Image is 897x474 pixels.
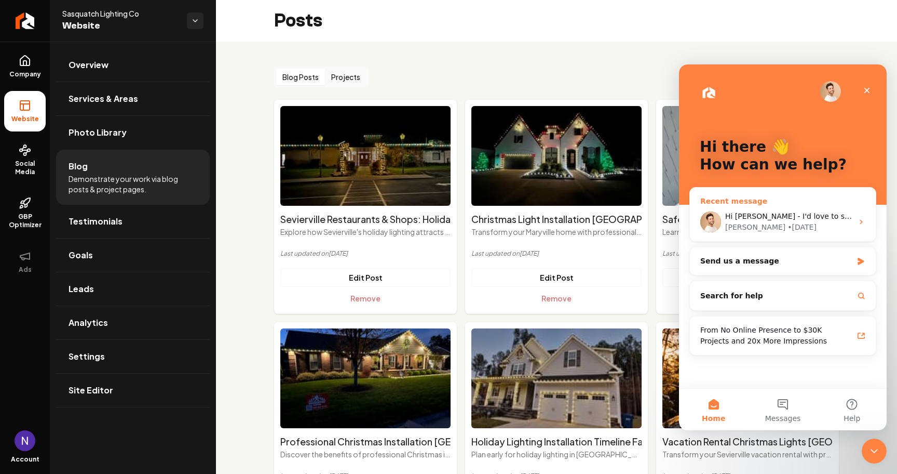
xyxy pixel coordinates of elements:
[471,449,642,459] p: Plan early for holiday lighting in [GEOGRAPHIC_DATA], [US_STATE], to secure premium service and e...
[280,449,451,459] p: Discover the benefits of professional Christmas installation in [GEOGRAPHIC_DATA]. Create stunnin...
[23,350,46,358] span: Home
[4,46,46,87] a: Company
[280,328,451,428] img: Professional Christmas Installation South Knoxville Tennessee: Expert Holiday Services's featured...
[56,340,210,373] a: Settings
[15,430,35,451] img: Nick Richards
[11,455,39,464] span: Account
[46,157,106,168] div: [PERSON_NAME]
[7,115,43,123] span: Website
[862,439,887,464] iframe: Intercom live chat
[15,266,36,274] span: Ads
[15,221,193,242] button: Search for help
[139,324,208,366] button: Help
[280,268,451,287] a: Edit Post
[69,350,105,363] span: Settings
[69,126,127,139] span: Photo Library
[280,434,451,449] h2: Professional Christmas Installation [GEOGRAPHIC_DATA] [US_STATE]: Expert Holiday Services
[62,19,179,33] span: Website
[471,227,642,237] p: Transform your Maryville home with professional Christmas lights. Enjoy displays that reflect the...
[15,430,35,451] button: Open user button
[4,136,46,185] a: Social Media
[662,289,833,308] button: Remove
[662,449,833,459] p: Transform your Sevierville vacation rental with professional Christmas lights to attract holiday ...
[4,213,46,229] span: GBP Optimizer
[662,249,833,258] p: Last updated on [DATE]
[69,317,108,329] span: Analytics
[21,226,84,237] span: Search for help
[280,212,451,227] h2: Sevierville Restaurants & Shops: Holiday Lighting That Attracts Customers
[21,191,173,202] div: Send us a message
[274,10,322,31] h2: Posts
[662,106,833,206] img: Safe Christmas Light Installation Sevier County: Professional vs DIY Safety's featured image
[56,116,210,149] a: Photo Library
[69,384,113,397] span: Site Editor
[4,242,46,282] button: Ads
[280,227,451,237] p: Explore how Sevierville's holiday lighting attracts tourists, enhances foot traffic, and boosts s...
[46,148,730,156] span: Hi [PERSON_NAME] - I'd love to still meet when you have some time to review your website reports ...
[56,205,210,238] a: Testimonials
[56,82,210,115] a: Services & Areas
[62,8,179,19] span: Sasquatch Lighting Co
[16,12,35,29] img: Rebolt Logo
[69,283,94,295] span: Leads
[662,212,833,227] h2: Safe Christmas Light Installation [GEOGRAPHIC_DATA]: Professional vs DIY Safety
[325,69,366,85] button: Projects
[69,93,138,105] span: Services & Areas
[280,289,451,308] button: Remove
[471,328,642,428] img: Holiday Lighting Installation Timeline Farragut Tennessee: When to Schedule Services's featured i...
[69,59,108,71] span: Overview
[5,70,45,78] span: Company
[276,69,325,85] button: Blog Posts
[4,189,46,238] a: GBP Optimizer
[21,260,174,282] div: From No Online Presence to $30K Projects and 20x More Impressions
[471,106,642,206] img: Christmas Light Installation Maryville TN: Professional Holiday Decorating Services's featured image
[471,289,642,308] button: Remove
[662,268,833,287] a: Edit Post
[56,306,210,339] a: Analytics
[69,160,88,173] span: Blog
[179,17,197,35] div: Close
[69,249,93,261] span: Goals
[662,227,833,237] p: Learn why professional Christmas light installation in [GEOGRAPHIC_DATA] is essential for safety ...
[56,272,210,306] a: Leads
[280,106,451,206] img: Sevierville Restaurants & Shops: Holiday Lighting That Attracts Customers's featured image
[15,256,193,286] a: From No Online Presence to $30K Projects and 20x More Impressions
[662,328,833,428] img: Vacation Rental Christmas Lights Sevierville TN: Boost Holiday Bookings's featured image
[69,215,123,228] span: Testimonials
[69,174,197,194] span: Demonstrate your work via blog posts & project pages.
[280,249,451,258] p: Last updated on [DATE]
[108,157,138,168] div: • [DATE]
[679,64,887,430] iframe: Intercom live chat
[471,434,642,449] h2: Holiday Lighting Installation Timeline Farragut [US_STATE]: When to Schedule Services
[10,182,197,211] div: Send us a message
[56,48,210,82] a: Overview
[4,160,46,176] span: Social Media
[662,434,833,449] h2: Vacation Rental Christmas Lights [GEOGRAPHIC_DATA] [GEOGRAPHIC_DATA]: Boost Holiday Bookings
[56,374,210,407] a: Site Editor
[471,249,642,258] p: Last updated on [DATE]
[471,212,642,227] h2: Christmas Light Installation [GEOGRAPHIC_DATA] [GEOGRAPHIC_DATA]: Professional Holiday Decorating...
[165,350,181,358] span: Help
[86,350,122,358] span: Messages
[471,268,642,287] a: Edit Post
[56,239,210,272] a: Goals
[69,324,138,366] button: Messages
